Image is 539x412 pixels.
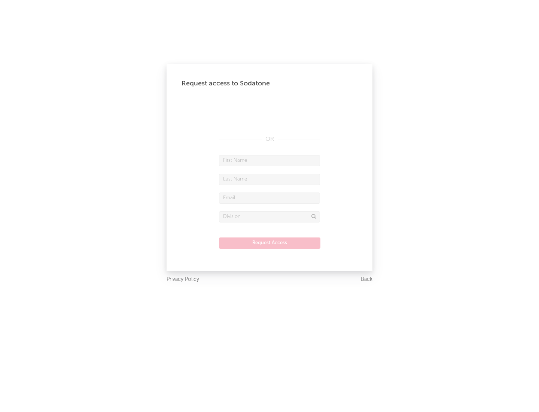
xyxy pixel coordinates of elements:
a: Privacy Policy [167,275,199,284]
input: Division [219,211,320,222]
button: Request Access [219,237,320,249]
div: Request access to Sodatone [182,79,357,88]
div: OR [219,135,320,144]
a: Back [361,275,372,284]
input: First Name [219,155,320,166]
input: Email [219,193,320,204]
input: Last Name [219,174,320,185]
